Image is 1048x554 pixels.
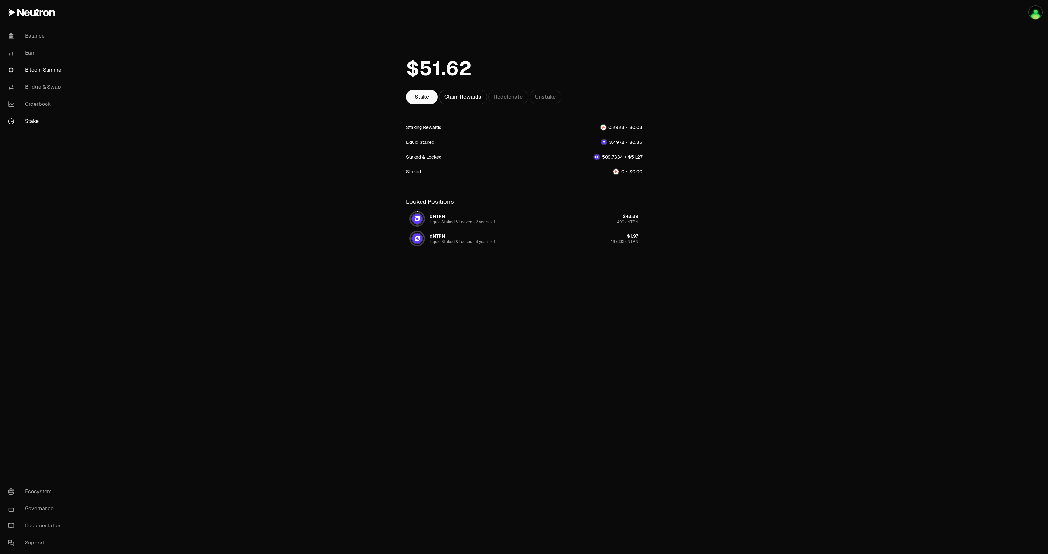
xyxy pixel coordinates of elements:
[430,213,445,220] div: dNTRN
[617,220,638,225] div: 490 dNTRN
[3,483,71,500] a: Ecosystem
[406,168,421,175] div: Staked
[601,125,606,130] img: NTRN Logo
[613,169,619,174] img: NTRN Logo
[412,233,422,244] img: dNTRN Logo
[406,195,642,209] div: Locked Positions
[3,517,71,534] a: Documentation
[406,154,441,160] div: Staked & Locked
[439,90,487,104] div: Claim Rewards
[623,213,638,220] div: $48.89
[627,233,638,239] div: $1.97
[3,62,71,79] a: Bitcoin Summer
[3,534,71,551] a: Support
[594,154,599,160] img: dNTRN Logo
[406,124,441,131] div: Staking Rewards
[406,90,438,104] a: Stake
[3,500,71,517] a: Governance
[430,239,476,244] span: Liquid Staked & Locked -
[3,79,71,96] a: Bridge & Swap
[476,220,497,225] span: 2 years left
[611,239,638,244] div: 19.7333 dNTRN
[3,113,71,130] a: Stake
[430,233,445,239] div: dNTRN
[3,45,71,62] a: Earn
[406,139,434,145] div: Liquid Staked
[430,220,476,225] span: Liquid Staked & Locked -
[1029,6,1042,19] img: New Main
[3,96,71,113] a: Orderbook
[476,239,497,244] span: 4 years left
[412,214,422,224] img: dNTRN Logo
[601,140,607,145] img: dNTRN Logo
[3,28,71,45] a: Balance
